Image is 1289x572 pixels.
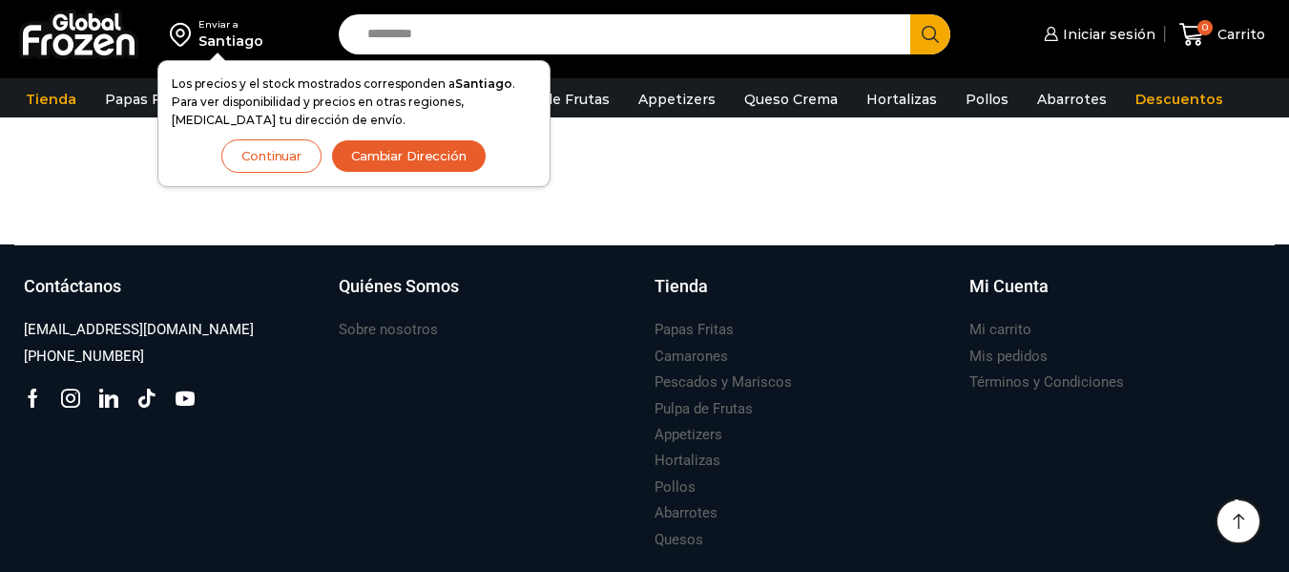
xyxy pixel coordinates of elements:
p: Los precios y el stock mostrados corresponden a . Para ver disponibilidad y precios en otras regi... [172,74,536,130]
a: Camarones [655,344,728,370]
h3: Abarrotes [655,503,717,523]
button: Search button [910,14,950,54]
a: Hortalizas [655,448,720,474]
a: Pollos [655,475,696,500]
a: Mi Cuenta [969,274,1265,318]
h3: Pescados y Mariscos [655,372,792,392]
h3: [EMAIL_ADDRESS][DOMAIN_NAME] [24,320,254,340]
a: Appetizers [655,422,722,448]
a: Iniciar sesión [1039,15,1155,53]
h3: Pulpa de Frutas [655,399,753,419]
h3: Quiénes Somos [339,274,459,299]
a: Tienda [655,274,950,318]
h3: [PHONE_NUMBER] [24,347,144,367]
h3: Términos y Condiciones [969,372,1124,392]
a: Appetizers [629,81,725,117]
a: Quesos [655,527,703,553]
a: Quiénes Somos [339,274,634,318]
a: Pescados y Mariscos [655,370,792,395]
h3: Papas Fritas [655,320,734,340]
h3: Tienda [655,274,708,299]
img: address-field-icon.svg [170,18,198,51]
h3: Mis pedidos [969,347,1048,367]
button: Continuar [221,139,322,173]
h3: Quesos [655,530,703,550]
h3: Hortalizas [655,451,720,471]
h3: Pollos [655,477,696,498]
a: Tienda [16,81,86,117]
a: Pulpa de Frutas [490,81,619,117]
a: [PHONE_NUMBER] [24,344,144,370]
h3: Mi Cuenta [969,274,1049,299]
a: Queso Crema [735,81,847,117]
div: Santiago [198,32,263,51]
a: Papas Fritas [95,81,201,117]
a: Mi carrito [969,317,1031,343]
a: 0 Carrito [1175,12,1270,57]
a: Términos y Condiciones [969,370,1124,395]
h3: Sobre nosotros [339,320,438,340]
h3: Camarones [655,347,728,367]
span: Iniciar sesión [1058,25,1155,44]
a: Pollos [956,81,1018,117]
strong: Santiago [455,76,512,91]
div: Enviar a [198,18,263,32]
a: Contáctanos [24,274,320,318]
a: Papas Fritas [655,317,734,343]
h3: Appetizers [655,425,722,445]
a: Sobre nosotros [339,317,438,343]
a: Descuentos [1126,81,1233,117]
span: 0 [1197,20,1213,35]
a: Pulpa de Frutas [655,396,753,422]
a: [EMAIL_ADDRESS][DOMAIN_NAME] [24,317,254,343]
h3: Mi carrito [969,320,1031,340]
a: Hortalizas [857,81,946,117]
button: Cambiar Dirección [331,139,487,173]
a: Abarrotes [655,500,717,526]
h3: Contáctanos [24,274,121,299]
a: Abarrotes [1028,81,1116,117]
span: Carrito [1213,25,1265,44]
a: Mis pedidos [969,344,1048,370]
